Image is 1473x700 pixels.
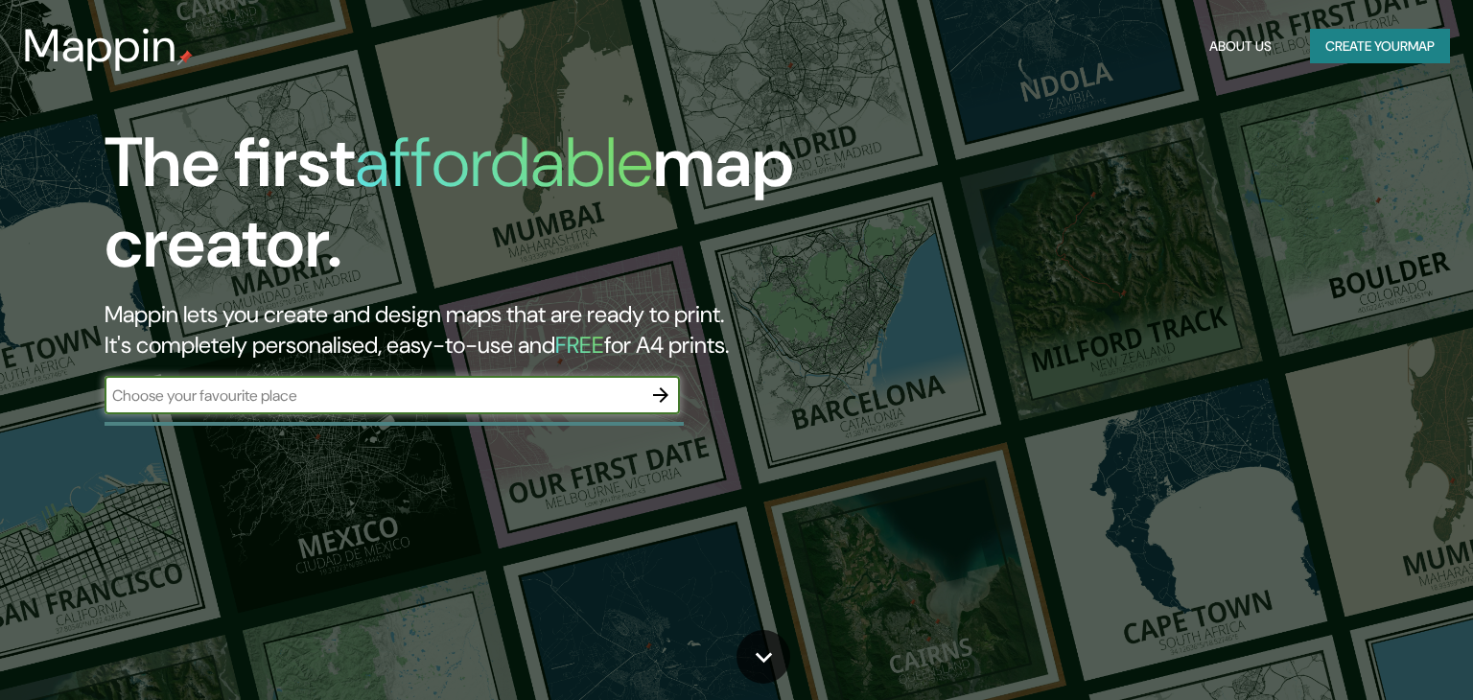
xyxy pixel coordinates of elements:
[105,299,841,361] h2: Mappin lets you create and design maps that are ready to print. It's completely personalised, eas...
[105,123,841,299] h1: The first map creator.
[105,385,642,407] input: Choose your favourite place
[355,118,653,207] h1: affordable
[177,50,193,65] img: mappin-pin
[555,330,604,360] h5: FREE
[23,19,177,73] h3: Mappin
[1310,29,1450,64] button: Create yourmap
[1202,29,1279,64] button: About Us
